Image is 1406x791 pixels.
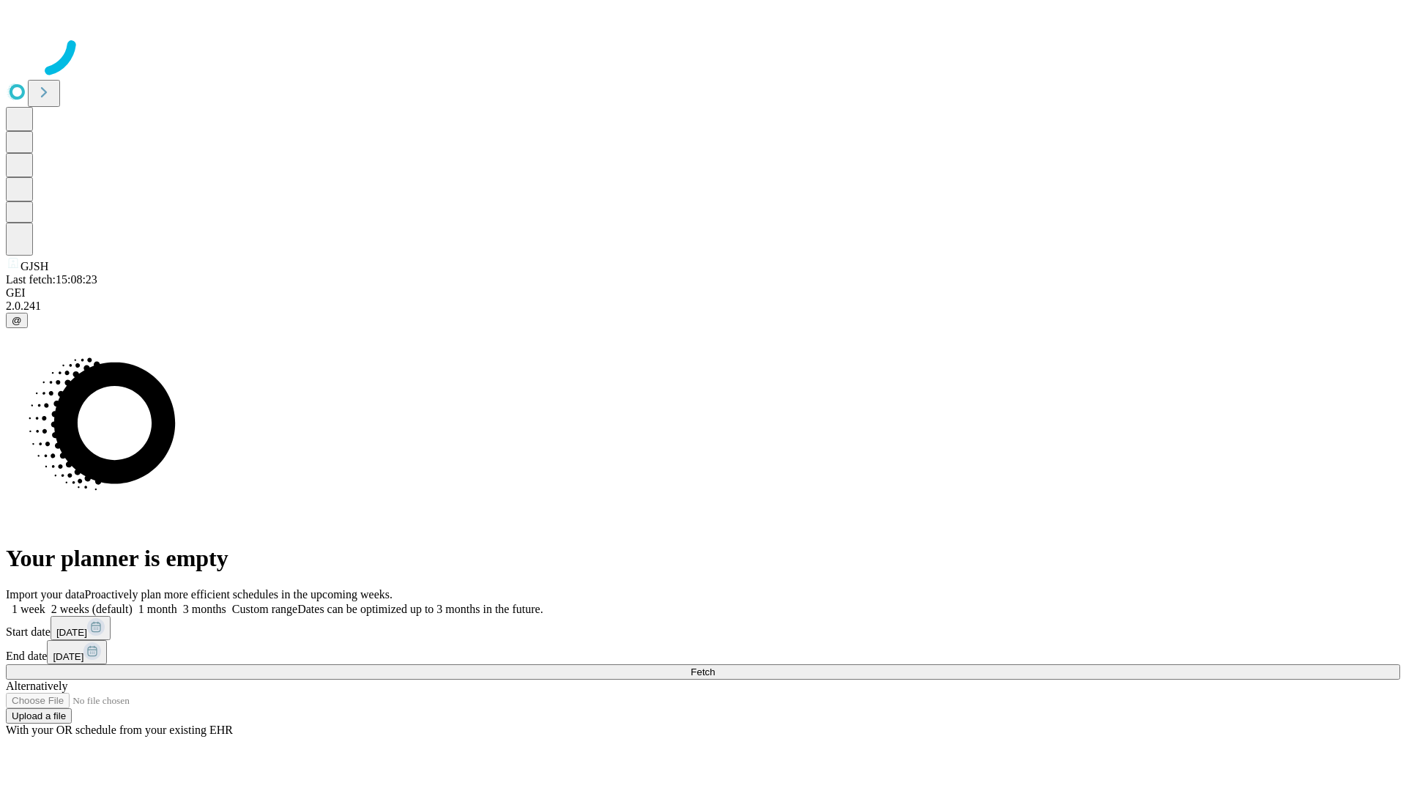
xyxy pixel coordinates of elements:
[6,300,1400,313] div: 2.0.241
[6,708,72,724] button: Upload a file
[12,603,45,615] span: 1 week
[6,313,28,328] button: @
[6,680,67,692] span: Alternatively
[297,603,543,615] span: Dates can be optimized up to 3 months in the future.
[85,588,393,601] span: Proactively plan more efficient schedules in the upcoming weeks.
[53,651,83,662] span: [DATE]
[6,273,97,286] span: Last fetch: 15:08:23
[691,666,715,677] span: Fetch
[51,616,111,640] button: [DATE]
[6,724,233,736] span: With your OR schedule from your existing EHR
[6,664,1400,680] button: Fetch
[138,603,177,615] span: 1 month
[51,603,133,615] span: 2 weeks (default)
[6,640,1400,664] div: End date
[6,588,85,601] span: Import your data
[12,315,22,326] span: @
[47,640,107,664] button: [DATE]
[6,616,1400,640] div: Start date
[56,627,87,638] span: [DATE]
[6,286,1400,300] div: GEI
[183,603,226,615] span: 3 months
[232,603,297,615] span: Custom range
[21,260,48,272] span: GJSH
[6,545,1400,572] h1: Your planner is empty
